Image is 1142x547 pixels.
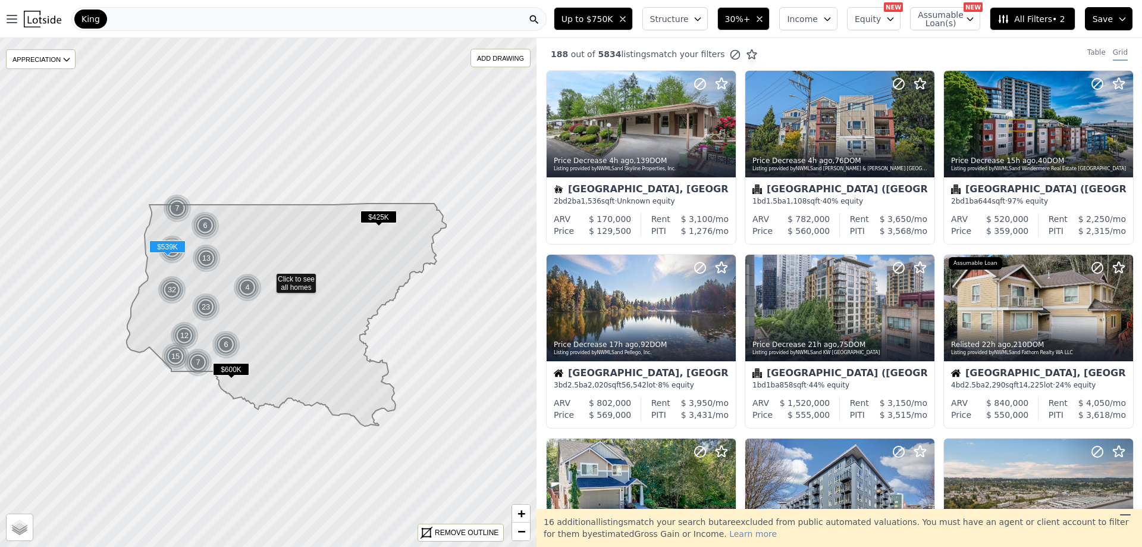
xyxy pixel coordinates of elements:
div: Rent [850,397,869,409]
div: /mo [1068,397,1126,409]
span: $ 2,315 [1078,226,1110,236]
div: /mo [670,213,729,225]
img: g1.png [163,194,192,223]
span: $ 1,520,000 [780,398,830,408]
span: $ 560,000 [788,226,830,236]
div: /mo [869,213,927,225]
img: g1.png [191,211,220,240]
div: 6 [191,211,219,240]
img: g1.png [170,321,199,350]
div: NEW [884,2,903,12]
span: $ 3,100 [681,214,713,224]
div: PITI [651,409,666,421]
div: Listing provided by NWMLS and Fathom Realty WA LLC [951,349,1127,357]
div: Listing provided by NWMLS and Skyline Properties, Inc. [554,165,730,173]
span: $ 840,000 [986,398,1028,408]
div: Price [951,225,971,237]
img: g1.png [158,276,187,304]
div: 3 bd 2.5 ba sqft lot · 8% equity [554,380,729,390]
img: Lotside [24,11,61,27]
span: $ 3,950 [681,398,713,408]
img: g1.png [212,330,241,359]
span: $ 3,150 [880,398,911,408]
div: 15 [161,342,190,371]
img: g1.png [233,273,262,302]
div: Price Decrease , 139 DOM [554,156,730,165]
a: Relisted 22h ago,210DOMListing provided byNWMLSand Fathom Realty WA LLCAssumable LoanHouse[GEOGRA... [943,254,1132,429]
div: PITI [1049,409,1063,421]
span: $ 555,000 [788,410,830,420]
span: Equity [855,13,881,25]
div: Price Decrease , 92 DOM [554,340,730,349]
a: Price Decrease 21h ago,75DOMListing provided byNWMLSand KW [GEOGRAPHIC_DATA]Condominium[GEOGRAPHI... [745,254,934,429]
div: [GEOGRAPHIC_DATA] ([GEOGRAPHIC_DATA]) [752,185,927,196]
div: 7 [163,194,192,223]
img: House [554,368,563,378]
div: /mo [1068,213,1126,225]
div: REMOVE OUTLINE [435,527,498,538]
div: /mo [1063,409,1126,421]
div: 23 [192,293,220,321]
span: 2,020 [588,381,608,389]
div: $425K [360,211,397,228]
span: $425K [360,211,397,223]
div: out of listings [537,48,758,61]
span: $ 3,650 [880,214,911,224]
div: [GEOGRAPHIC_DATA], [GEOGRAPHIC_DATA] [951,368,1126,380]
span: $ 3,618 [1078,410,1110,420]
a: Price Decrease 15h ago,40DOMListing provided byNWMLSand Windermere Real Estate [GEOGRAPHIC_DATA]C... [943,70,1132,245]
div: Price [951,409,971,421]
div: 12 [170,321,199,350]
div: 77 [157,235,187,265]
span: Income [787,13,818,25]
button: All Filters• 2 [990,7,1075,30]
span: 644 [978,197,992,205]
span: Save [1093,13,1113,25]
img: g1.png [192,244,221,273]
div: /mo [670,397,729,409]
span: $ 170,000 [589,214,631,224]
span: $ 569,000 [589,410,631,420]
div: Relisted , 210 DOM [951,340,1127,349]
span: $ 782,000 [788,214,830,224]
div: Rent [1049,213,1068,225]
button: Up to $750K [554,7,633,30]
div: PITI [850,225,865,237]
a: Price Decrease 4h ago,139DOMListing provided byNWMLSand Skyline Properties, Inc.Mobile[GEOGRAPHIC... [546,70,735,245]
div: ARV [951,213,968,225]
div: Rent [651,213,670,225]
div: 4 [233,273,262,302]
div: 7 [184,348,212,377]
div: /mo [865,225,927,237]
span: Up to $750K [561,13,613,25]
div: APPRECIATION [6,49,76,69]
span: 858 [780,381,793,389]
div: /mo [666,409,729,421]
time: 2025-09-24 05:15 [1006,157,1036,165]
span: 5834 [595,49,622,59]
div: ARV [554,213,570,225]
span: $ 2,250 [1078,214,1110,224]
span: $ 3,568 [880,226,911,236]
div: ARV [752,397,769,409]
div: Listing provided by NWMLS and Windermere Real Estate [GEOGRAPHIC_DATA] [951,165,1127,173]
span: $ 4,050 [1078,398,1110,408]
div: /mo [865,409,927,421]
button: Equity [847,7,901,30]
div: PITI [1049,225,1063,237]
a: Price Decrease 4h ago,76DOMListing provided byNWMLSand [PERSON_NAME] & [PERSON_NAME] [GEOGRAPHIC_... [745,70,934,245]
span: 2,290 [985,381,1005,389]
div: 32 [158,276,186,304]
div: 16 additional listing s match your search but are excluded from public automated valuations. You ... [537,509,1142,547]
div: [GEOGRAPHIC_DATA], [GEOGRAPHIC_DATA] [554,185,729,196]
div: Price [554,225,574,237]
span: 1,108 [786,197,807,205]
span: Structure [650,13,688,25]
div: [GEOGRAPHIC_DATA] ([GEOGRAPHIC_DATA][PERSON_NAME]) [951,185,1126,196]
button: 30%+ [717,7,770,30]
div: Price [752,225,773,237]
div: Assumable Loan [949,257,1002,270]
div: /mo [869,397,927,409]
img: g1.png [184,348,213,377]
button: Assumable Loan(s) [910,7,980,30]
